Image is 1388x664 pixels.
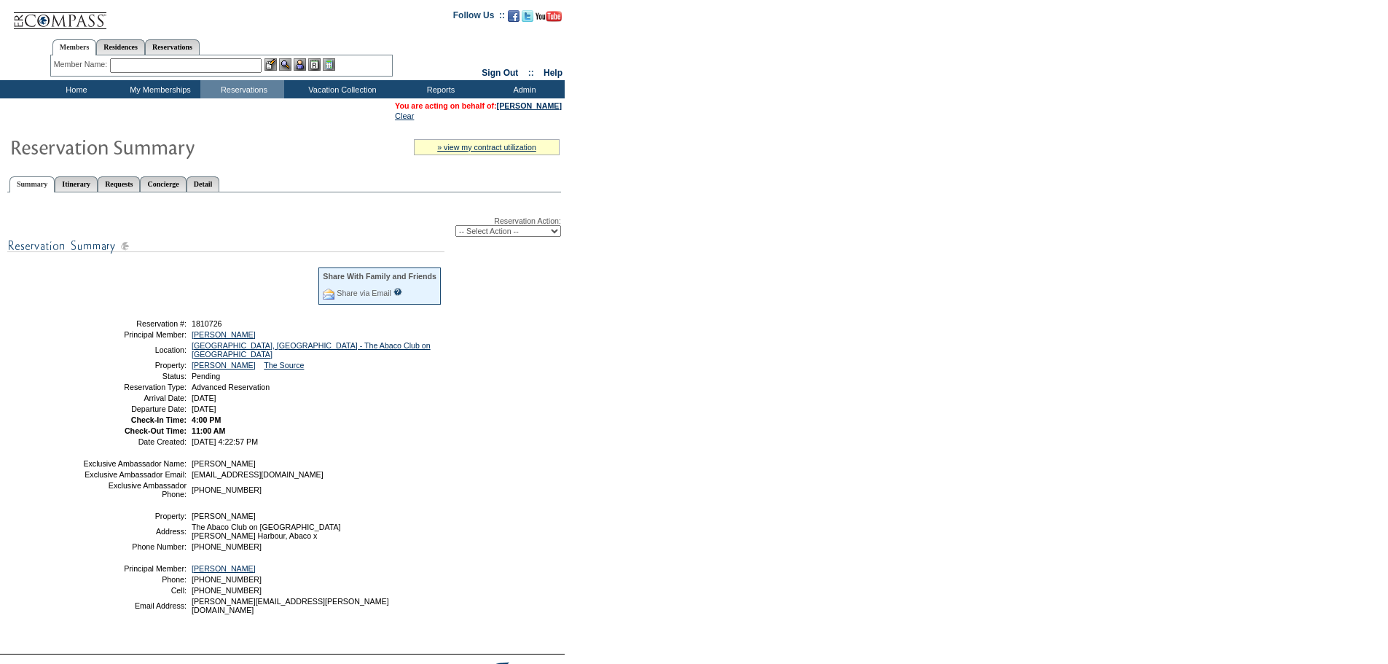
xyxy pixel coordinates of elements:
a: Members [52,39,97,55]
a: [PERSON_NAME] [497,101,562,110]
span: [PHONE_NUMBER] [192,542,262,551]
td: Admin [481,80,565,98]
img: b_calculator.gif [323,58,335,71]
td: Follow Us :: [453,9,505,26]
a: [PERSON_NAME] [192,361,256,370]
span: The Abaco Club on [GEOGRAPHIC_DATA] [PERSON_NAME] Harbour, Abaco x [192,523,341,540]
a: [PERSON_NAME] [192,564,256,573]
span: [DATE] 4:22:57 PM [192,437,258,446]
td: Email Address: [82,597,187,614]
span: [DATE] [192,394,216,402]
span: 1810726 [192,319,222,328]
td: Reservations [200,80,284,98]
span: [PHONE_NUMBER] [192,586,262,595]
span: [DATE] [192,405,216,413]
a: Sign Out [482,68,518,78]
img: Impersonate [294,58,306,71]
span: 4:00 PM [192,415,221,424]
a: The Source [264,361,304,370]
a: Itinerary [55,176,98,192]
a: Summary [9,176,55,192]
td: Vacation Collection [284,80,397,98]
td: Exclusive Ambassador Email: [82,470,187,479]
a: [PERSON_NAME] [192,330,256,339]
input: What is this? [393,288,402,296]
td: Date Created: [82,437,187,446]
img: subTtlResSummary.gif [7,237,444,255]
td: Reports [397,80,481,98]
a: Detail [187,176,220,192]
span: [PERSON_NAME] [192,459,256,468]
td: Principal Member: [82,564,187,573]
span: :: [528,68,534,78]
img: Become our fan on Facebook [508,10,519,22]
a: Residences [96,39,145,55]
span: [PHONE_NUMBER] [192,575,262,584]
span: [PERSON_NAME] [192,512,256,520]
td: Arrival Date: [82,394,187,402]
a: Requests [98,176,140,192]
a: Help [544,68,562,78]
a: [GEOGRAPHIC_DATA], [GEOGRAPHIC_DATA] - The Abaco Club on [GEOGRAPHIC_DATA] [192,341,431,359]
td: Exclusive Ambassador Name: [82,459,187,468]
td: Address: [82,523,187,540]
span: [PHONE_NUMBER] [192,485,262,494]
td: Location: [82,341,187,359]
span: 11:00 AM [192,426,225,435]
strong: Check-Out Time: [125,426,187,435]
td: Phone Number: [82,542,187,551]
img: Reservaton Summary [9,132,301,161]
td: Reservation #: [82,319,187,328]
img: Follow us on Twitter [522,10,533,22]
td: My Memberships [117,80,200,98]
td: Reservation Type: [82,383,187,391]
a: Follow us on Twitter [522,15,533,23]
td: Phone: [82,575,187,584]
td: Exclusive Ambassador Phone: [82,481,187,499]
td: Departure Date: [82,405,187,413]
span: [PERSON_NAME][EMAIL_ADDRESS][PERSON_NAME][DOMAIN_NAME] [192,597,389,614]
div: Share With Family and Friends [323,272,436,281]
a: » view my contract utilization [437,143,536,152]
span: You are acting on behalf of: [395,101,562,110]
a: Reservations [145,39,200,55]
img: Subscribe to our YouTube Channel [536,11,562,22]
td: Status: [82,372,187,380]
td: Principal Member: [82,330,187,339]
span: Pending [192,372,220,380]
a: Share via Email [337,289,391,297]
td: Cell: [82,586,187,595]
a: Subscribe to our YouTube Channel [536,15,562,23]
a: Become our fan on Facebook [508,15,519,23]
div: Member Name: [54,58,110,71]
img: b_edit.gif [264,58,277,71]
td: Property: [82,361,187,370]
a: Clear [395,112,414,120]
div: Reservation Action: [7,216,561,237]
a: Concierge [140,176,186,192]
td: Property: [82,512,187,520]
strong: Check-In Time: [131,415,187,424]
td: Home [33,80,117,98]
img: View [279,58,291,71]
img: Reservations [308,58,321,71]
span: [EMAIL_ADDRESS][DOMAIN_NAME] [192,470,324,479]
span: Advanced Reservation [192,383,270,391]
